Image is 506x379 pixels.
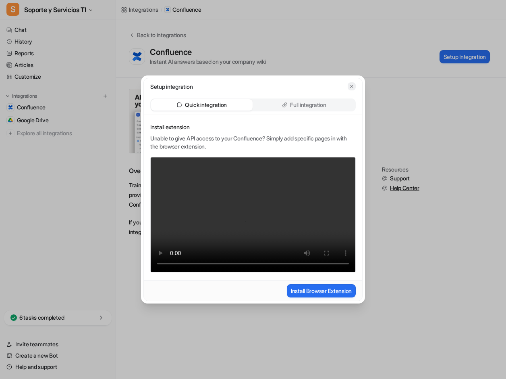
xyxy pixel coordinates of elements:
p: Setup integration [150,82,193,91]
video: Your browser does not support the video tag. [150,157,356,273]
p: Install extension [150,123,356,131]
button: Install Browser Extension [287,284,356,297]
p: Quick integration [185,101,227,109]
p: Full integration [290,101,326,109]
div: Unable to give API access to your Confluence? Simply add specific pages in with the browser exten... [150,134,356,151]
